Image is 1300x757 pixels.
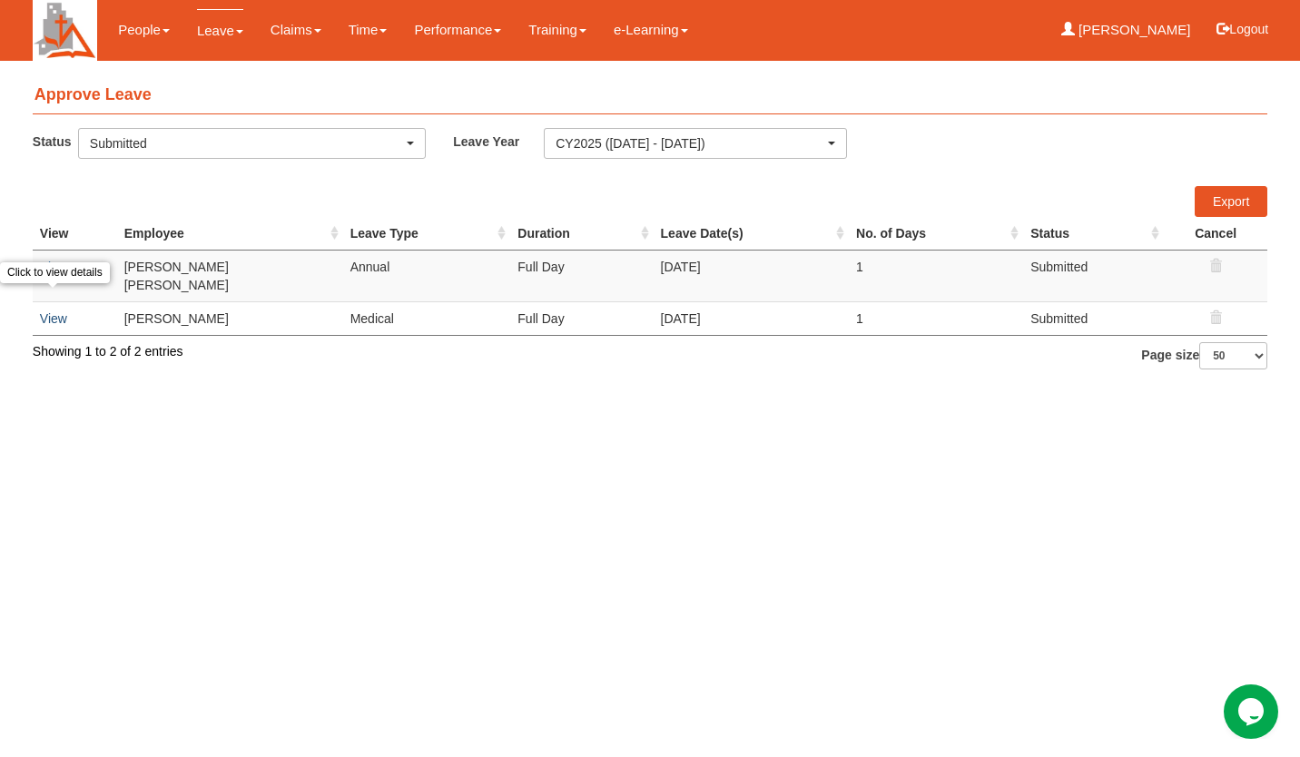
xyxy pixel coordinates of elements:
button: Logout [1204,7,1281,51]
label: Status [33,128,78,154]
td: [DATE] [654,250,850,301]
iframe: chat widget [1224,684,1282,739]
button: Submitted [78,128,426,159]
th: Employee : activate to sort column ascending [117,217,343,251]
th: Leave Type : activate to sort column ascending [343,217,511,251]
div: Submitted [90,134,403,152]
label: Page size [1141,342,1267,369]
th: Leave Date(s) : activate to sort column ascending [654,217,850,251]
a: Export [1195,186,1267,217]
td: Annual [343,250,511,301]
select: Page size [1199,342,1267,369]
td: Submitted [1023,250,1164,301]
label: Leave Year [453,128,544,154]
th: Status : activate to sort column ascending [1023,217,1164,251]
a: [PERSON_NAME] [1061,9,1191,51]
a: Leave [197,9,243,52]
th: View [33,217,117,251]
a: People [118,9,170,51]
td: [PERSON_NAME] [117,301,343,335]
a: View [40,311,67,326]
td: Medical [343,301,511,335]
td: Full Day [510,301,653,335]
th: No. of Days : activate to sort column ascending [849,217,1023,251]
a: Claims [271,9,321,51]
a: Training [528,9,586,51]
td: 1 [849,250,1023,301]
td: [DATE] [654,301,850,335]
a: Time [349,9,388,51]
td: Full Day [510,250,653,301]
th: Cancel [1164,217,1267,251]
th: Duration : activate to sort column ascending [510,217,653,251]
td: Submitted [1023,301,1164,335]
button: CY2025 ([DATE] - [DATE]) [544,128,846,159]
td: 1 [849,301,1023,335]
div: CY2025 ([DATE] - [DATE]) [556,134,823,152]
td: [PERSON_NAME] [PERSON_NAME] [117,250,343,301]
a: Performance [414,9,501,51]
a: e-Learning [614,9,688,51]
h4: Approve Leave [33,77,1267,114]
